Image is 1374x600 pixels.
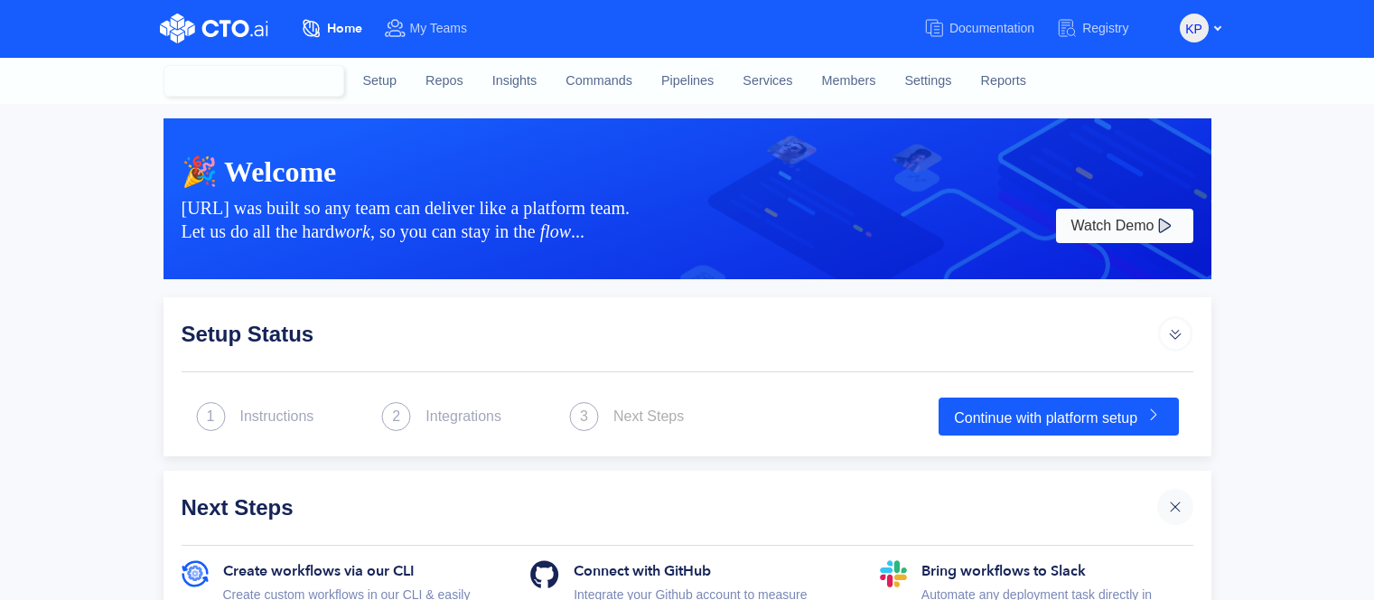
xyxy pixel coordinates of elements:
button: Watch Demo [1056,209,1193,243]
span: Create workflows via our CLI [223,560,415,582]
div: Integrations [425,406,501,427]
span: Home [327,20,362,37]
div: Next Steps [182,489,1157,525]
a: My Teams [384,12,490,45]
div: Connect with GitHub [574,560,844,586]
a: Reports [966,57,1040,106]
a: Settings [890,57,966,106]
img: next_step.svg [569,402,599,431]
a: Setup [349,57,412,106]
span: KP [1185,14,1202,43]
img: cross.svg [1166,498,1184,516]
a: Services [728,57,807,106]
i: flow [540,221,571,241]
div: [URL] was built so any team can deliver like a platform team. Let us do all the hard , so you can... [182,196,1052,243]
img: CTO.ai Logo [160,14,268,43]
a: Members [808,57,891,106]
a: Home [301,12,384,45]
a: Commands [551,57,647,106]
a: Pipelines [647,57,728,106]
a: Continue with platform setup [939,398,1178,436]
span: Documentation [949,21,1034,35]
i: work [334,221,370,241]
div: 🎉 Welcome [182,155,1193,189]
div: Bring workflows to Slack [921,560,1193,586]
button: KP [1180,14,1209,42]
div: Setup Status [182,315,1157,352]
a: Registry [1056,12,1150,45]
span: Registry [1082,21,1128,35]
img: next_step.svg [196,402,226,431]
img: play-white.svg [1154,215,1175,237]
img: next_step.svg [381,402,411,431]
a: Repos [411,57,478,106]
a: Insights [478,57,552,106]
a: Documentation [923,12,1056,45]
span: My Teams [410,21,468,35]
div: Next Steps [613,406,684,427]
img: arrow_icon_default.svg [1157,315,1193,352]
div: Instructions [240,406,314,427]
